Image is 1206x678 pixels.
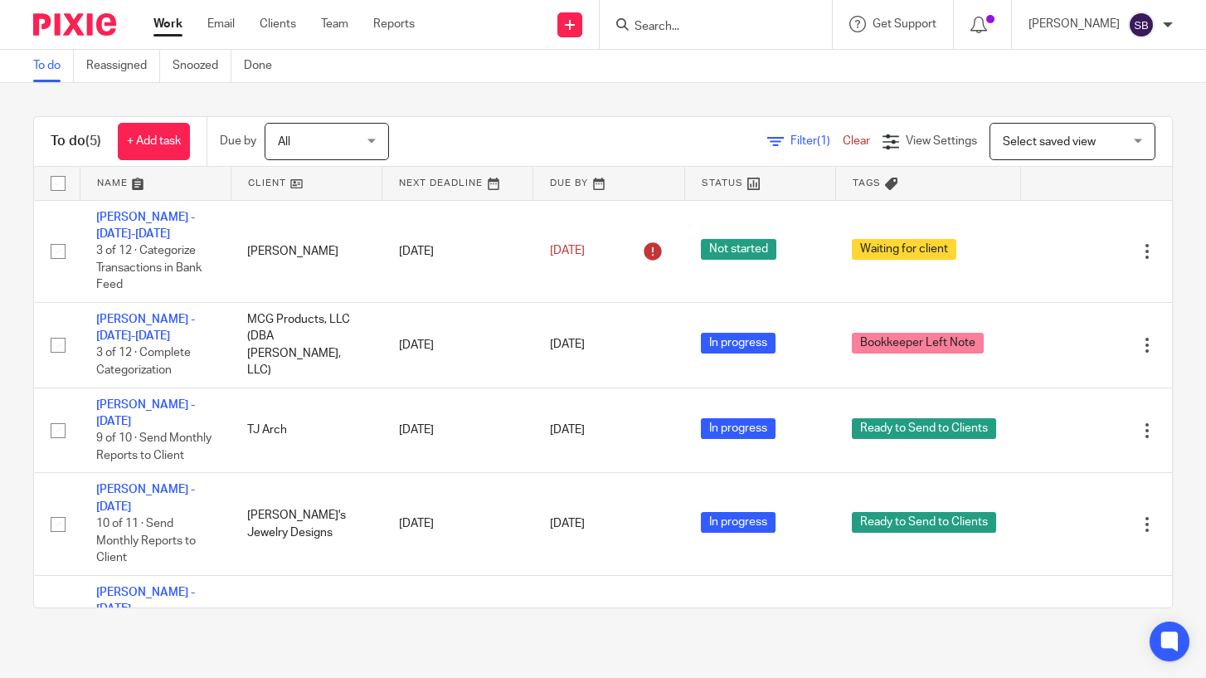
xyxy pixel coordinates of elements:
span: [DATE] [550,424,585,436]
span: In progress [701,333,776,354]
p: [PERSON_NAME] [1029,16,1120,32]
input: Search [633,20,782,35]
img: svg%3E [1128,12,1155,38]
a: Clients [260,16,296,32]
span: View Settings [906,135,977,147]
a: [PERSON_NAME] - [DATE] [96,484,195,512]
span: All [278,136,290,148]
a: [PERSON_NAME] - [DATE]-[DATE] [96,212,195,240]
a: Work [153,16,182,32]
a: [PERSON_NAME] - [DATE] [96,587,195,615]
span: 3 of 12 · Complete Categorization [96,348,191,377]
span: [DATE] [550,519,585,530]
span: Get Support [873,18,936,30]
span: Ready to Send to Clients [852,418,996,439]
a: Snoozed [173,50,231,82]
span: (1) [817,135,830,147]
td: TJ Arch [231,388,382,473]
td: [DATE] [382,473,533,575]
p: Due by [220,133,256,149]
td: [PERSON_NAME]'s Jewelry Designs [231,473,382,575]
span: In progress [701,512,776,533]
td: [DATE] [382,302,533,388]
span: Filter [790,135,843,147]
td: [DATE] [382,388,533,473]
span: Not started [701,239,776,260]
span: 3 of 12 · Categorize Transactions in Bank Feed [96,245,202,290]
h1: To do [51,133,101,150]
span: Select saved view [1003,136,1096,148]
span: Waiting for client [852,239,956,260]
a: To do [33,50,74,82]
a: Clear [843,135,870,147]
a: [PERSON_NAME] - [DATE] [96,399,195,427]
a: Team [321,16,348,32]
span: 9 of 10 · Send Monthly Reports to Client [96,433,212,462]
span: Bookkeeper Left Note [852,333,984,354]
span: In progress [701,418,776,439]
img: Pixie [33,13,116,36]
a: Email [207,16,235,32]
a: Done [244,50,284,82]
td: Neat Living Enterprises, LLC [231,575,382,677]
a: [PERSON_NAME] - [DATE]-[DATE] [96,314,195,342]
span: [DATE] [550,245,585,256]
span: Tags [853,178,881,188]
td: [DATE] [382,200,533,302]
a: Reassigned [86,50,160,82]
a: Reports [373,16,415,32]
span: 10 of 11 · Send Monthly Reports to Client [96,518,196,563]
td: MCG Products, LLC (DBA [PERSON_NAME], LLC) [231,302,382,388]
td: [PERSON_NAME] [231,200,382,302]
span: (5) [85,134,101,148]
td: [DATE] [382,575,533,677]
span: [DATE] [550,339,585,351]
a: + Add task [118,123,190,160]
span: Ready to Send to Clients [852,512,996,533]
